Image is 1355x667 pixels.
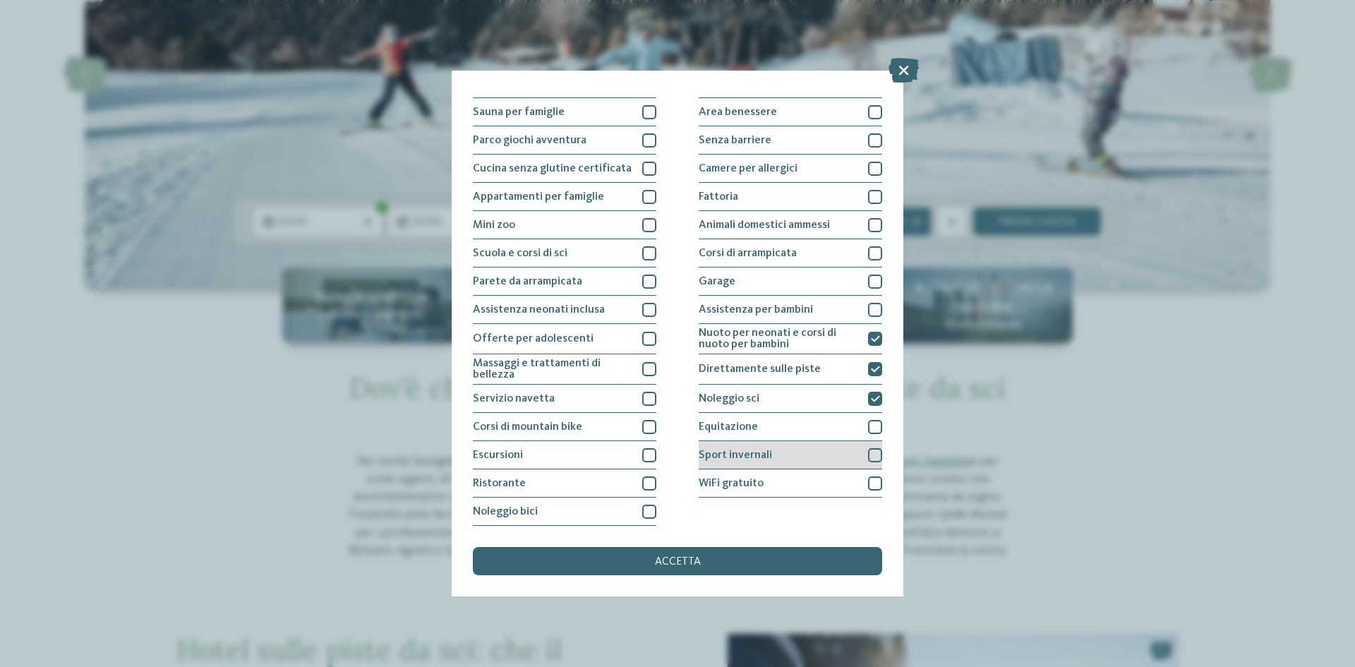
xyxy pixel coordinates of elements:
[699,276,735,287] span: Garage
[473,393,555,404] span: Servizio navetta
[699,450,772,461] span: Sport invernali
[699,393,759,404] span: Noleggio sci
[655,556,701,567] span: accetta
[699,304,813,316] span: Assistenza per bambini
[473,191,604,203] span: Appartamenti per famiglie
[473,304,605,316] span: Assistenza neonati inclusa
[473,107,565,118] span: Sauna per famiglie
[699,328,857,350] span: Nuoto per neonati e corsi di nuoto per bambini
[699,135,771,146] span: Senza barriere
[699,191,738,203] span: Fattoria
[699,248,797,259] span: Corsi di arrampicata
[473,333,594,344] span: Offerte per adolescenti
[699,107,777,118] span: Area benessere
[473,135,586,146] span: Parco giochi avventura
[473,450,523,461] span: Escursioni
[473,478,526,489] span: Ristorante
[473,276,582,287] span: Parete da arrampicata
[699,363,821,375] span: Direttamente sulle piste
[699,220,830,231] span: Animali domestici ammessi
[473,421,582,433] span: Corsi di mountain bike
[473,163,632,174] span: Cucina senza glutine certificata
[473,248,567,259] span: Scuola e corsi di sci
[699,421,758,433] span: Equitazione
[473,220,515,231] span: Mini zoo
[699,163,797,174] span: Camere per allergici
[473,506,538,517] span: Noleggio bici
[473,358,632,380] span: Massaggi e trattamenti di bellezza
[699,478,764,489] span: WiFi gratuito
